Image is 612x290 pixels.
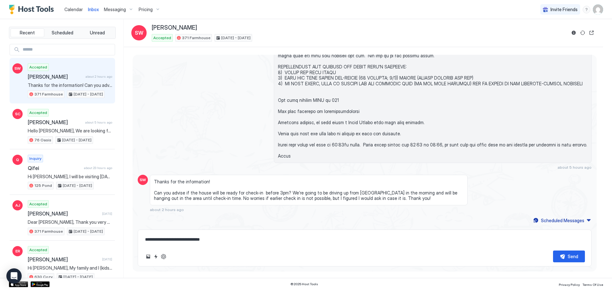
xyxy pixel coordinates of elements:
[84,166,112,170] span: about 23 hours ago
[64,7,83,12] span: Calendar
[29,201,47,207] span: Accepted
[88,7,99,12] span: Inbox
[9,5,57,14] a: Host Tools Logo
[85,120,112,124] span: about 5 hours ago
[6,268,22,284] div: Open Intercom Messenger
[104,7,126,12] span: Messaging
[85,74,112,79] span: about 2 hours ago
[16,157,19,163] span: Q
[541,217,584,224] div: Scheduled Messages
[570,29,578,37] button: Reservation information
[34,91,63,97] span: 371 Farmhouse
[34,274,53,280] span: 630 Cozy
[28,165,81,171] span: Qifei
[29,64,47,70] span: Accepted
[550,7,578,12] span: Invite Friends
[29,156,41,161] span: Inquiry
[15,202,20,208] span: AJ
[139,7,153,12] span: Pricing
[52,30,73,36] span: Scheduled
[160,253,167,260] button: ChatGPT Auto Reply
[20,44,115,55] input: Input Field
[28,119,83,125] span: [PERSON_NAME]
[568,253,578,260] div: Send
[64,6,83,13] a: Calendar
[34,183,52,188] span: 125 Pond
[20,30,35,36] span: Recent
[102,257,112,261] span: [DATE]
[11,28,44,37] button: Recent
[28,82,112,88] span: Thanks for the information! Can you advise if the house will be ready for check-in before 3pm? We...
[74,91,103,97] span: [DATE] - [DATE]
[63,274,93,280] span: [DATE] - [DATE]
[9,27,116,39] div: tab-group
[559,283,580,286] span: Privacy Policy
[28,219,112,225] span: Dear [PERSON_NAME], Thank you very much for booking a stay at our place. We look forward to hosti...
[29,247,47,253] span: Accepted
[579,29,586,37] button: Sync reservation
[14,66,21,71] span: SW
[152,253,160,260] button: Quick reply
[28,128,112,134] span: Hello [PERSON_NAME], We are looking forward to your stay at [GEOGRAPHIC_DATA]. Below is some impo...
[28,174,112,180] span: Hi [PERSON_NAME], I will be visiting [DATE]-[DATE], I have a few question regarding your house -w...
[34,229,63,234] span: 371 Farmhouse
[588,29,595,37] button: Open reservation
[153,35,171,41] span: Accepted
[9,281,28,287] a: App Store
[144,253,152,260] button: Upload image
[74,229,103,234] span: [DATE] - [DATE]
[80,28,114,37] button: Unread
[34,137,51,143] span: 76 Oasis
[583,6,590,13] div: menu
[28,74,83,80] span: [PERSON_NAME]
[90,30,105,36] span: Unread
[152,24,197,32] span: [PERSON_NAME]
[15,248,20,254] span: ER
[532,216,592,225] button: Scheduled Messages
[15,111,20,117] span: SC
[28,256,99,263] span: [PERSON_NAME]
[150,207,184,212] span: about 2 hours ago
[135,29,143,37] span: SW
[102,212,112,216] span: [DATE]
[29,110,47,116] span: Accepted
[28,210,99,217] span: [PERSON_NAME]
[290,282,318,286] span: © 2025 Host Tools
[28,265,112,271] span: Hi [PERSON_NAME], My family and I (kids aged [DEMOGRAPHIC_DATA], 10, 12) are visiting from [GEOGR...
[31,281,50,287] a: Google Play Store
[88,6,99,13] a: Inbox
[553,251,585,262] button: Send
[582,281,603,287] a: Terms Of Use
[593,4,603,15] div: User profile
[557,165,592,170] span: about 5 hours ago
[46,28,79,37] button: Scheduled
[559,281,580,287] a: Privacy Policy
[582,283,603,286] span: Terms Of Use
[140,177,146,183] span: SW
[182,35,210,41] span: 371 Farmhouse
[221,35,251,41] span: [DATE] - [DATE]
[63,183,92,188] span: [DATE] - [DATE]
[62,137,91,143] span: [DATE] - [DATE]
[154,179,463,201] span: Thanks for the information! Can you advise if the house will be ready for check-in before 3pm? We...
